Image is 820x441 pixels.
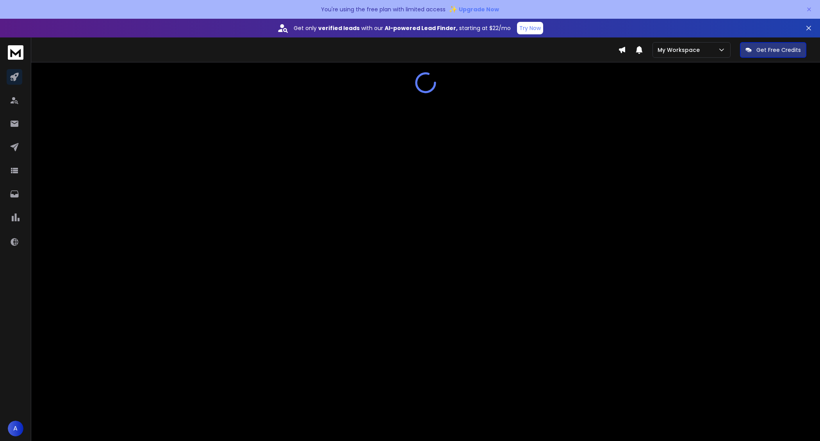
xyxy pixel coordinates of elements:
[8,45,23,60] img: logo
[449,4,457,15] span: ✨
[519,24,541,32] p: Try Now
[8,421,23,436] button: A
[517,22,543,34] button: Try Now
[658,46,703,54] p: My Workspace
[294,24,511,32] p: Get only with our starting at $22/mo
[740,42,806,58] button: Get Free Credits
[318,24,360,32] strong: verified leads
[459,5,499,13] span: Upgrade Now
[756,46,801,54] p: Get Free Credits
[385,24,458,32] strong: AI-powered Lead Finder,
[321,5,446,13] p: You're using the free plan with limited access
[449,2,499,17] button: ✨Upgrade Now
